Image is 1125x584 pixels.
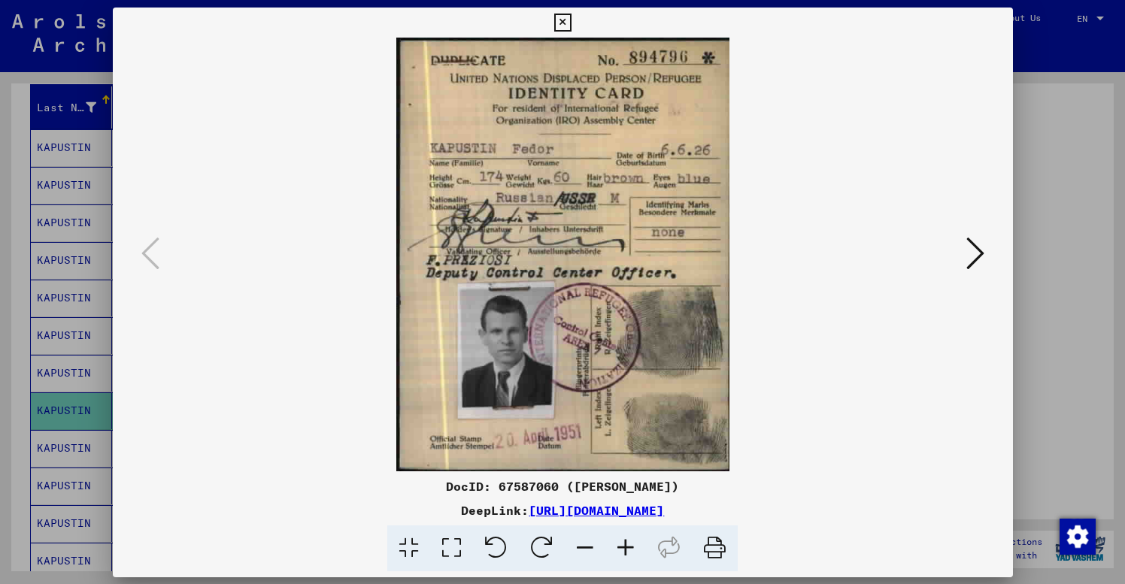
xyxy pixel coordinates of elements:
a: [URL][DOMAIN_NAME] [529,503,664,518]
div: Change consent [1059,518,1095,554]
div: DeepLink: [113,501,1013,519]
img: 001.jpg [164,38,962,471]
img: Change consent [1060,519,1096,555]
div: DocID: 67587060 ([PERSON_NAME]) [113,477,1013,495]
